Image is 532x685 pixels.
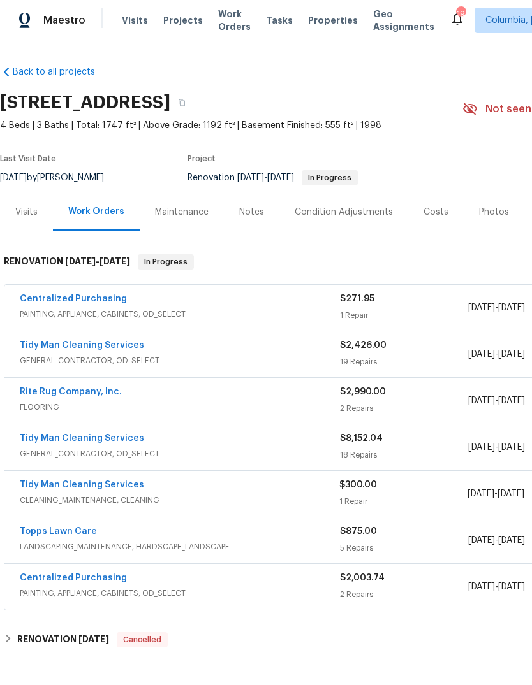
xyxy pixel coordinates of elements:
[237,173,294,182] span: -
[122,14,148,27] span: Visits
[339,480,377,489] span: $300.00
[468,301,525,314] span: -
[20,494,339,507] span: CLEANING_MAINTENANCE, CLEANING
[155,206,209,219] div: Maintenance
[340,573,385,582] span: $2,003.74
[68,205,124,218] div: Work Orders
[100,257,130,266] span: [DATE]
[170,91,193,114] button: Copy Address
[340,309,468,322] div: 1 Repair
[65,257,96,266] span: [DATE]
[20,341,144,350] a: Tidy Man Cleaning Services
[43,14,85,27] span: Maestro
[468,350,495,359] span: [DATE]
[20,387,122,396] a: Rite Rug Company, Inc.
[498,303,525,312] span: [DATE]
[479,206,509,219] div: Photos
[468,443,495,452] span: [DATE]
[468,582,495,591] span: [DATE]
[498,489,524,498] span: [DATE]
[340,387,386,396] span: $2,990.00
[373,8,434,33] span: Geo Assignments
[468,580,525,593] span: -
[20,434,144,443] a: Tidy Man Cleaning Services
[237,173,264,182] span: [DATE]
[498,582,525,591] span: [DATE]
[339,495,467,508] div: 1 Repair
[20,308,340,321] span: PAINTING, APPLIANCE, CABINETS, OD_SELECT
[20,480,144,489] a: Tidy Man Cleaning Services
[498,396,525,405] span: [DATE]
[20,573,127,582] a: Centralized Purchasing
[468,348,525,361] span: -
[456,8,465,20] div: 19
[20,527,97,536] a: Topps Lawn Care
[468,303,495,312] span: [DATE]
[4,254,130,270] h6: RENOVATION
[20,354,340,367] span: GENERAL_CONTRACTOR, OD_SELECT
[188,173,358,182] span: Renovation
[20,587,340,600] span: PAINTING, APPLIANCE, CABINETS, OD_SELECT
[17,632,109,647] h6: RENOVATION
[424,206,448,219] div: Costs
[20,540,340,553] span: LANDSCAPING_MAINTENANCE, HARDSCAPE_LANDSCAPE
[468,489,494,498] span: [DATE]
[340,341,387,350] span: $2,426.00
[340,402,468,415] div: 2 Repairs
[218,8,251,33] span: Work Orders
[468,441,525,454] span: -
[20,447,340,460] span: GENERAL_CONTRACTOR, OD_SELECT
[118,633,166,646] span: Cancelled
[15,206,38,219] div: Visits
[20,401,340,414] span: FLOORING
[340,542,468,554] div: 5 Repairs
[295,206,393,219] div: Condition Adjustments
[267,173,294,182] span: [DATE]
[468,487,524,500] span: -
[78,635,109,644] span: [DATE]
[468,534,525,547] span: -
[20,294,127,303] a: Centralized Purchasing
[340,449,468,461] div: 18 Repairs
[139,256,193,268] span: In Progress
[163,14,203,27] span: Projects
[498,443,525,452] span: [DATE]
[498,350,525,359] span: [DATE]
[303,174,357,182] span: In Progress
[340,356,468,368] div: 19 Repairs
[266,16,293,25] span: Tasks
[340,294,374,303] span: $271.95
[340,527,377,536] span: $875.00
[65,257,130,266] span: -
[468,536,495,545] span: [DATE]
[340,434,383,443] span: $8,152.04
[188,155,216,162] span: Project
[468,394,525,407] span: -
[308,14,358,27] span: Properties
[468,396,495,405] span: [DATE]
[340,588,468,601] div: 2 Repairs
[498,536,525,545] span: [DATE]
[239,206,264,219] div: Notes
